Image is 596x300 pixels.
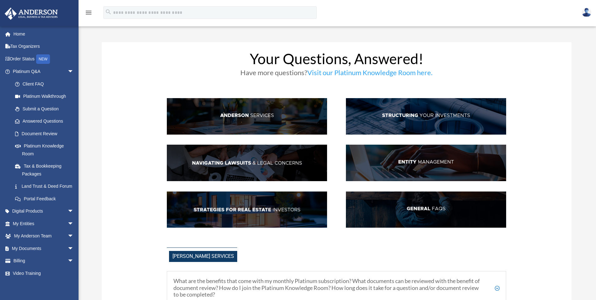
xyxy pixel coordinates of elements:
[9,192,83,205] a: Portal Feedback
[9,180,83,193] a: Land Trust & Deed Forum
[4,230,83,242] a: My Anderson Teamarrow_drop_down
[4,242,83,255] a: My Documentsarrow_drop_down
[4,267,83,280] a: Video Training
[4,65,83,78] a: Platinum Q&Aarrow_drop_down
[346,98,506,135] img: StructInv_hdr
[3,8,60,20] img: Anderson Advisors Platinum Portal
[167,192,327,228] img: StratsRE_hdr
[9,90,83,103] a: Platinum Walkthrough
[9,103,83,115] a: Submit a Question
[167,52,506,69] h1: Your Questions, Answered!
[68,217,80,230] span: arrow_drop_down
[68,205,80,218] span: arrow_drop_down
[346,192,506,228] img: GenFAQ_hdr
[68,230,80,243] span: arrow_drop_down
[9,78,80,90] a: Client FAQ
[68,242,80,255] span: arrow_drop_down
[4,53,83,65] a: Order StatusNEW
[68,65,80,78] span: arrow_drop_down
[4,40,83,53] a: Tax Organizers
[4,255,83,267] a: Billingarrow_drop_down
[346,145,506,181] img: EntManag_hdr
[167,69,506,79] h3: Have more questions?
[307,68,433,80] a: Visit our Platinum Knowledge Room here.
[4,28,83,40] a: Home
[9,127,83,140] a: Document Review
[169,251,237,262] span: [PERSON_NAME] Services
[167,145,327,181] img: NavLaw_hdr
[85,9,92,16] i: menu
[4,205,83,218] a: Digital Productsarrow_drop_down
[167,98,327,135] img: AndServ_hdr
[9,160,83,180] a: Tax & Bookkeeping Packages
[9,140,83,160] a: Platinum Knowledge Room
[4,217,83,230] a: My Entitiesarrow_drop_down
[68,255,80,268] span: arrow_drop_down
[36,54,50,64] div: NEW
[582,8,591,17] img: User Pic
[173,278,500,298] h5: What are the benefits that come with my monthly Platinum subscription? What documents can be revi...
[9,115,83,128] a: Answered Questions
[105,8,112,15] i: search
[85,11,92,16] a: menu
